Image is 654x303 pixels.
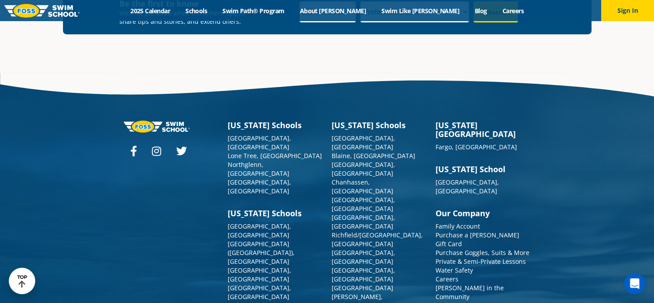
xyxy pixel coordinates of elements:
[228,222,291,239] a: [GEOGRAPHIC_DATA], [GEOGRAPHIC_DATA]
[436,143,517,151] a: Fargo, [GEOGRAPHIC_DATA]
[228,266,291,283] a: [GEOGRAPHIC_DATA], [GEOGRAPHIC_DATA]
[495,7,531,15] a: Careers
[436,284,504,301] a: [PERSON_NAME] in the Community
[228,240,295,266] a: [GEOGRAPHIC_DATA] ([GEOGRAPHIC_DATA]), [GEOGRAPHIC_DATA]
[332,196,395,213] a: [GEOGRAPHIC_DATA], [GEOGRAPHIC_DATA]
[228,178,291,195] a: [GEOGRAPHIC_DATA], [GEOGRAPHIC_DATA]
[436,222,480,230] a: Family Account
[228,134,291,151] a: [GEOGRAPHIC_DATA], [GEOGRAPHIC_DATA]
[436,165,531,174] h3: [US_STATE] School
[228,284,291,301] a: [GEOGRAPHIC_DATA], [GEOGRAPHIC_DATA]
[624,273,645,294] div: Open Intercom Messenger
[332,134,395,151] a: [GEOGRAPHIC_DATA], [GEOGRAPHIC_DATA]
[436,266,473,274] a: Water Safety
[436,257,526,266] a: Private & Semi-Private Lessons
[436,121,531,138] h3: [US_STATE][GEOGRAPHIC_DATA]
[123,7,178,15] a: 2025 Calendar
[332,178,393,195] a: Chanhassen, [GEOGRAPHIC_DATA]
[332,248,395,266] a: [GEOGRAPHIC_DATA], [GEOGRAPHIC_DATA]
[228,151,322,160] a: Lone Tree, [GEOGRAPHIC_DATA]
[332,160,395,177] a: [GEOGRAPHIC_DATA], [GEOGRAPHIC_DATA]
[228,121,323,129] h3: [US_STATE] Schools
[17,274,27,288] div: TOP
[215,7,292,15] a: Swim Path® Program
[436,231,519,248] a: Purchase a [PERSON_NAME] Gift Card
[332,151,415,160] a: Blaine, [GEOGRAPHIC_DATA]
[332,266,395,283] a: [GEOGRAPHIC_DATA], [GEOGRAPHIC_DATA]
[436,275,458,283] a: Careers
[332,121,427,129] h3: [US_STATE] Schools
[436,178,499,195] a: [GEOGRAPHIC_DATA], [GEOGRAPHIC_DATA]
[124,121,190,133] img: Foss-logo-horizontal-white.svg
[332,213,395,230] a: [GEOGRAPHIC_DATA], [GEOGRAPHIC_DATA]
[4,4,80,18] img: FOSS Swim School Logo
[467,7,495,15] a: Blog
[374,7,467,15] a: Swim Like [PERSON_NAME]
[228,160,289,177] a: Northglenn, [GEOGRAPHIC_DATA]
[178,7,215,15] a: Schools
[292,7,374,15] a: About [PERSON_NAME]
[228,209,323,218] h3: [US_STATE] Schools
[332,231,423,248] a: Richfield/[GEOGRAPHIC_DATA], [GEOGRAPHIC_DATA]
[436,209,531,218] h3: Our Company
[436,248,529,257] a: Purchase Goggles, Suits & More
